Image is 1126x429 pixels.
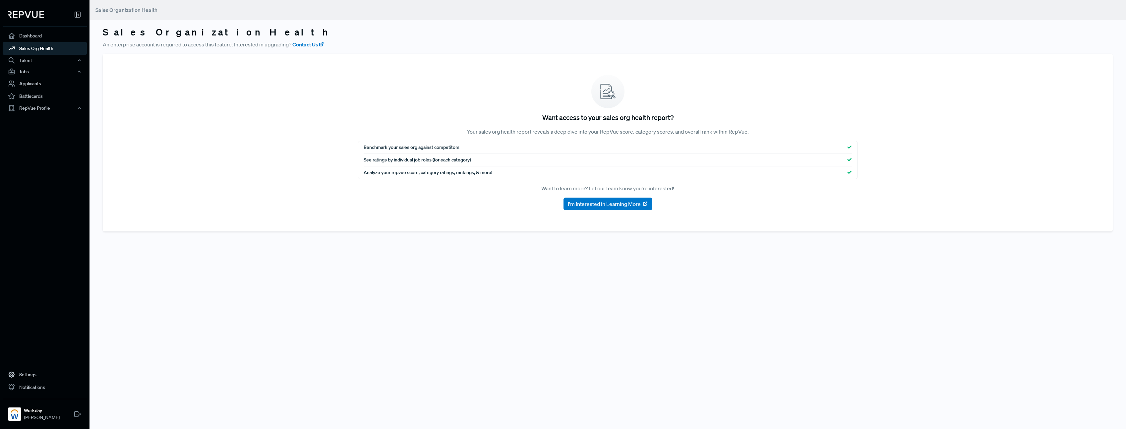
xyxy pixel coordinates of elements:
button: I'm Interested in Learning More [563,198,652,210]
img: Workday [9,409,20,419]
img: RepVue [8,11,44,18]
span: I'm Interested in Learning More [568,200,641,208]
a: Applicants [3,77,87,90]
span: Sales Organization Health [95,7,157,13]
strong: Workday [24,407,60,414]
button: Jobs [3,66,87,77]
button: RepVue Profile [3,102,87,114]
h5: Want access to your sales org health report? [542,113,674,121]
a: Battlecards [3,90,87,102]
p: An enterprise account is required to access this feature. Interested in upgrading? [103,40,1113,48]
p: Want to learn more? Let our team know you're interested! [358,184,858,192]
h3: Sales Organization Health [103,27,1113,38]
span: Analyze your repvue score, category ratings, rankings, & more! [364,169,492,176]
p: Your sales org health report reveals a deep dive into your RepVue score, category scores, and ove... [358,128,858,136]
a: Sales Org Health [3,42,87,55]
span: [PERSON_NAME] [24,414,60,421]
a: WorkdayWorkday[PERSON_NAME] [3,399,87,424]
span: See ratings by individual job roles (for each category) [364,156,471,163]
a: Settings [3,368,87,381]
a: Dashboard [3,30,87,42]
button: Talent [3,55,87,66]
span: Benchmark your sales org against competitors [364,144,459,151]
a: Contact Us [292,40,324,48]
a: Notifications [3,381,87,394]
